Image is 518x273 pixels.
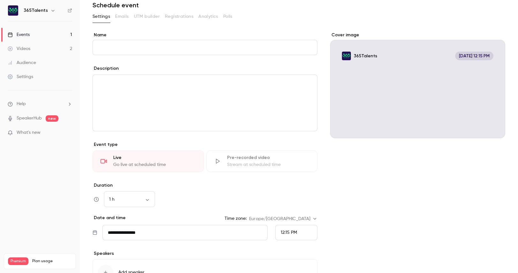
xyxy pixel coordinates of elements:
[227,162,310,168] div: Stream at scheduled time
[93,250,317,257] p: Speakers
[17,115,42,122] a: SpeakerHub
[223,13,233,20] span: Polls
[93,1,505,9] h1: Schedule event
[8,101,72,107] li: help-dropdown-opener
[93,75,317,131] section: description
[227,154,310,161] div: Pre-recorded video
[330,32,505,38] label: Cover image
[93,150,204,172] div: LiveGo live at scheduled time
[330,32,505,138] section: Cover image
[93,11,110,22] button: Settings
[93,75,317,131] div: editor
[8,74,33,80] div: Settings
[24,7,48,14] h6: 365Talents
[165,13,193,20] span: Registrations
[102,225,268,240] input: Tue, Feb 17, 2026
[93,65,119,72] label: Description
[8,257,28,265] span: Premium
[134,13,160,20] span: UTM builder
[281,230,297,235] span: 12:15 PM
[8,32,30,38] div: Events
[225,215,247,222] label: Time zone:
[8,46,30,52] div: Videos
[113,162,196,168] div: Go live at scheduled time
[115,13,129,20] span: Emails
[93,182,317,189] label: Duration
[93,32,317,38] label: Name
[113,154,196,161] div: Live
[275,225,317,240] div: From
[93,141,317,148] p: Event type
[93,215,126,221] p: Date and time
[8,60,36,66] div: Audience
[32,259,72,264] span: Plan usage
[206,150,318,172] div: Pre-recorded videoStream at scheduled time
[104,196,155,203] div: 1 h
[46,115,58,122] span: new
[8,5,18,16] img: 365Talents
[249,216,317,222] div: Europe/[GEOGRAPHIC_DATA]
[17,129,41,136] span: What's new
[198,13,218,20] span: Analytics
[17,101,26,107] span: Help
